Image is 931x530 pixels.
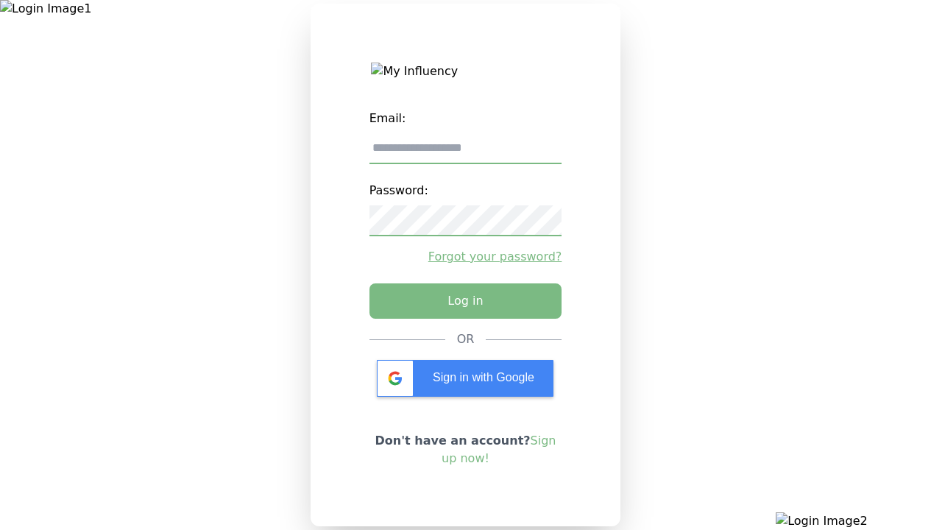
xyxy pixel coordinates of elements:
[369,176,562,205] label: Password:
[377,360,553,397] div: Sign in with Google
[433,371,534,384] span: Sign in with Google
[369,104,562,133] label: Email:
[776,512,931,530] img: Login Image2
[457,331,475,348] div: OR
[371,63,559,80] img: My Influency
[369,432,562,467] p: Don't have an account?
[369,283,562,319] button: Log in
[369,248,562,266] a: Forgot your password?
